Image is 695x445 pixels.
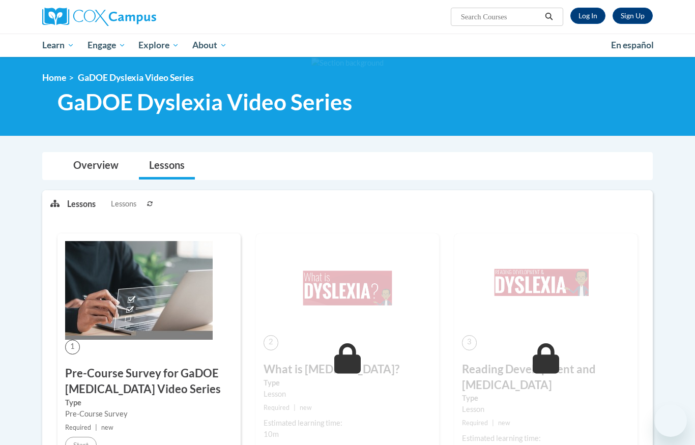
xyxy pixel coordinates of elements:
div: Estimated learning time: [264,418,431,429]
label: Type [462,393,630,404]
span: GaDOE Dyslexia Video Series [78,72,194,83]
input: Search Courses [460,11,541,23]
span: | [294,404,296,411]
span: 3 [462,335,477,350]
a: Register [613,8,653,24]
a: En español [604,35,660,56]
a: Cox Campus [42,8,236,26]
div: Lesson [264,389,431,400]
iframe: Button to launch messaging window [654,404,687,437]
button: Search [541,11,557,23]
a: Lessons [139,153,195,180]
span: 1 [65,340,80,354]
span: About [192,39,227,51]
span: Lessons [111,198,136,210]
img: Course Image [65,241,213,340]
div: Pre-Course Survey [65,408,233,420]
span: GaDOE Dyslexia Video Series [57,88,352,115]
span: new [498,419,510,427]
img: Section background [311,57,384,69]
a: Overview [63,153,129,180]
a: Engage [81,34,132,57]
img: Course Image [264,241,431,336]
div: Lesson [462,404,630,415]
img: Cox Campus [42,8,156,26]
label: Type [264,377,431,389]
a: Explore [132,34,186,57]
a: Learn [36,34,81,57]
label: Type [65,397,233,408]
a: Home [42,72,66,83]
img: Course Image [462,241,630,336]
div: Main menu [27,34,668,57]
a: About [186,34,234,57]
span: 10m [264,430,279,438]
span: En español [611,40,654,50]
span: | [492,419,494,427]
h3: What is [MEDICAL_DATA]? [264,362,431,377]
div: Estimated learning time: [462,433,630,444]
h3: Reading Development and [MEDICAL_DATA] [462,362,630,393]
span: 2 [264,335,278,350]
p: Lessons [67,198,96,210]
span: Explore [138,39,179,51]
span: | [95,424,97,431]
span: Required [264,404,289,411]
span: new [300,404,312,411]
span: Required [65,424,91,431]
h3: Pre-Course Survey for GaDOE [MEDICAL_DATA] Video Series [65,366,233,397]
span: Learn [42,39,74,51]
a: Log In [570,8,605,24]
span: Engage [88,39,126,51]
span: new [101,424,113,431]
span: Required [462,419,488,427]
